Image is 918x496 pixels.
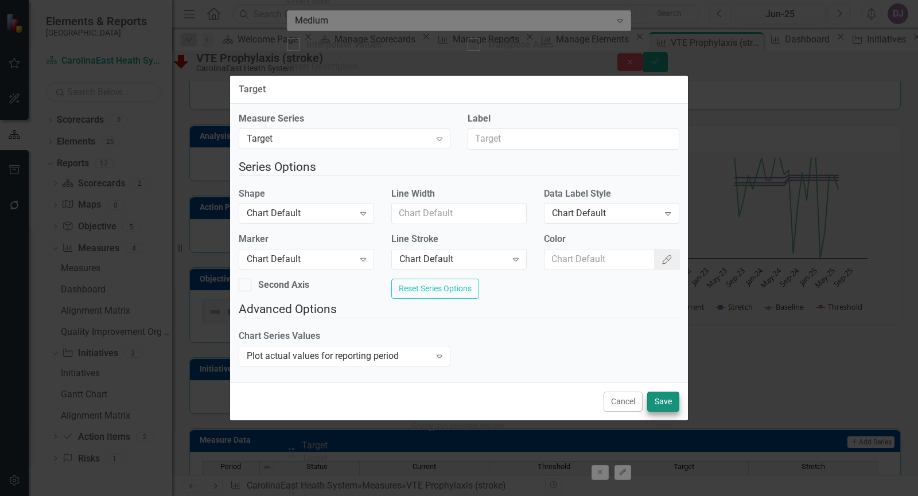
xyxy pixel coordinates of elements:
[468,128,679,150] input: Target
[391,233,527,246] label: Line Stroke
[258,279,309,292] div: Second Axis
[391,188,527,201] label: Line Width
[544,188,679,201] label: Data Label Style
[544,249,656,270] input: Chart Default
[247,349,430,362] div: Plot actual values for reporting period
[604,392,643,412] button: Cancel
[552,207,659,220] div: Chart Default
[239,158,679,176] legend: Series Options
[239,188,374,201] label: Shape
[247,253,354,266] div: Chart Default
[239,330,450,343] label: Chart Series Values
[399,253,507,266] div: Chart Default
[239,112,450,126] label: Measure Series
[239,233,374,246] label: Marker
[391,279,479,299] button: Reset Series Options
[247,132,430,145] div: Target
[247,207,354,220] div: Chart Default
[239,300,679,318] legend: Advanced Options
[468,112,679,126] label: Label
[647,392,679,412] button: Save
[239,84,266,95] div: Target
[544,233,679,246] label: Color
[391,203,527,224] input: Chart Default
